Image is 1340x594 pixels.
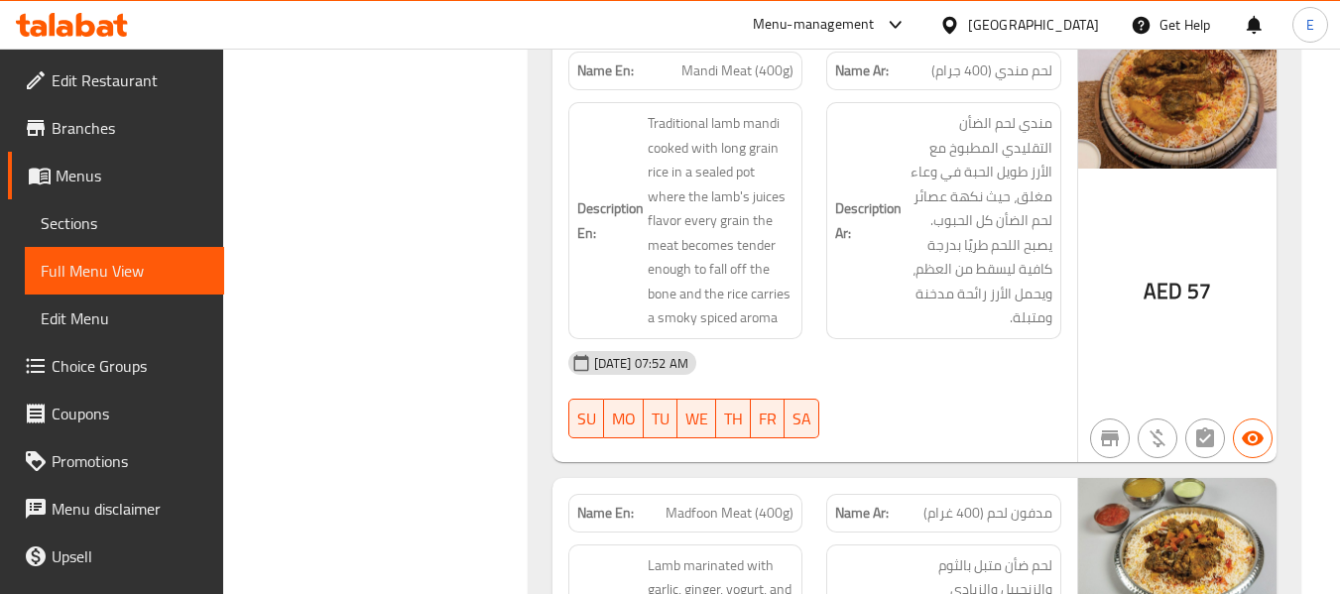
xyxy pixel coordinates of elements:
[1078,36,1277,168] img: Mandi_Meat_400g638950907477839998.jpg
[41,306,208,330] span: Edit Menu
[604,399,644,438] button: MO
[8,152,224,199] a: Menus
[968,14,1099,36] div: [GEOGRAPHIC_DATA]
[1306,14,1314,36] span: E
[759,405,777,433] span: FR
[681,60,793,81] span: Mandi Meat (400g)
[1138,418,1177,458] button: Purchased item
[52,449,208,473] span: Promotions
[52,116,208,140] span: Branches
[52,68,208,92] span: Edit Restaurant
[8,104,224,152] a: Branches
[8,533,224,580] a: Upsell
[568,399,604,438] button: SU
[666,503,793,524] span: Madfoon Meat (400g)
[716,399,751,438] button: TH
[577,60,634,81] strong: Name En:
[8,437,224,485] a: Promotions
[835,60,889,81] strong: Name Ar:
[8,390,224,437] a: Coupons
[751,399,785,438] button: FR
[577,196,644,245] strong: Description En:
[1233,418,1273,458] button: Available
[577,503,634,524] strong: Name En:
[923,503,1052,524] span: مدفون لحم (400 غرام)
[577,405,596,433] span: SU
[785,399,819,438] button: SA
[648,111,794,330] span: Traditional lamb mandi cooked with long grain rice in a sealed pot where the lamb's juices flavor...
[41,211,208,235] span: Sections
[8,485,224,533] a: Menu disclaimer
[835,503,889,524] strong: Name Ar:
[1185,418,1225,458] button: Not has choices
[724,405,743,433] span: TH
[52,354,208,378] span: Choice Groups
[1144,272,1182,310] span: AED
[8,57,224,104] a: Edit Restaurant
[41,259,208,283] span: Full Menu View
[586,354,696,373] span: [DATE] 07:52 AM
[52,544,208,568] span: Upsell
[753,13,875,37] div: Menu-management
[52,497,208,521] span: Menu disclaimer
[8,342,224,390] a: Choice Groups
[1187,272,1211,310] span: 57
[685,405,708,433] span: WE
[52,402,208,425] span: Coupons
[25,199,224,247] a: Sections
[652,405,670,433] span: TU
[25,295,224,342] a: Edit Menu
[56,164,208,187] span: Menus
[25,247,224,295] a: Full Menu View
[931,60,1052,81] span: لحم مندي (400 جرام)
[792,405,811,433] span: SA
[1090,418,1130,458] button: Not branch specific item
[612,405,636,433] span: MO
[835,196,902,245] strong: Description Ar:
[644,399,677,438] button: TU
[906,111,1052,330] span: مندي لحم الضأن التقليدي المطبوخ مع الأرز طويل الحبة في وعاء مغلق، حيث نكهة عصائر لحم الضأن كل الح...
[677,399,716,438] button: WE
